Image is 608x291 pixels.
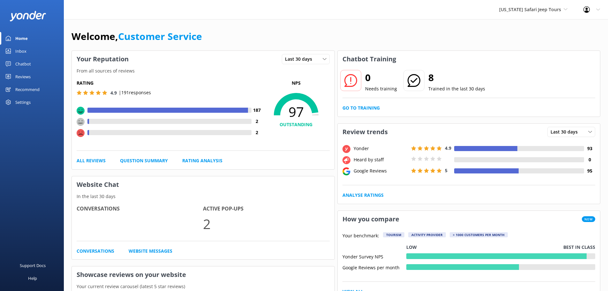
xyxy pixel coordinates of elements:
a: Rating Analysis [182,157,222,164]
h4: Active Pop-ups [203,205,329,213]
div: Tourism [383,232,404,237]
div: Home [15,32,28,45]
p: NPS [263,80,330,87]
div: Settings [15,96,31,109]
p: Low [406,244,417,251]
a: Go to Training [342,104,380,111]
div: Google Reviews per month [342,264,406,270]
span: 4.9 [110,90,117,96]
p: Your current review carousel (latest 5 star reviews) [72,283,334,290]
h4: Conversations [77,205,203,213]
h4: 0 [584,156,595,163]
h3: Your Reputation [72,51,133,67]
span: Last 30 days [285,56,316,63]
h3: Chatbot Training [338,51,401,67]
h3: Review trends [338,124,393,140]
div: Heard by staff [352,156,409,163]
div: Inbox [15,45,26,57]
div: Help [28,272,37,285]
a: Customer Service [118,30,202,43]
div: Chatbot [15,57,31,70]
div: Activity Provider [408,232,446,237]
h3: Website Chat [72,176,334,193]
h2: 0 [365,70,397,85]
h4: 95 [584,167,595,174]
span: Last 30 days [551,128,582,135]
h3: How you compare [338,211,404,227]
h4: OUTSTANDING [263,121,330,128]
h4: 187 [251,107,263,114]
div: Google Reviews [352,167,409,174]
h4: 2 [251,129,263,136]
h5: Rating [77,80,263,87]
p: Trained in the last 30 days [428,85,485,92]
p: In the last 30 days [72,193,334,200]
p: 2 [203,213,329,234]
h2: 8 [428,70,485,85]
a: All Reviews [77,157,106,164]
h3: Showcase reviews on your website [72,266,334,283]
a: Analyse Ratings [342,192,384,199]
a: Question Summary [120,157,168,164]
h4: 93 [584,145,595,152]
h1: Welcome, [71,29,202,44]
h4: 2 [251,118,263,125]
div: Reviews [15,70,31,83]
span: 4.9 [445,145,451,151]
p: Your benchmark: [342,232,379,240]
a: Website Messages [129,248,172,255]
p: From all sources of reviews [72,67,334,74]
span: 5 [445,167,447,173]
div: Yonder [352,145,409,152]
p: Best in class [563,244,595,251]
p: Needs training [365,85,397,92]
a: Conversations [77,248,114,255]
p: | 191 responses [119,89,151,96]
span: [US_STATE] Safari Jeep Tours [499,6,561,12]
span: 97 [263,104,330,120]
div: Yonder Survey NPS [342,253,406,259]
div: > 1000 customers per month [450,232,508,237]
span: New [582,216,595,222]
img: yonder-white-logo.png [10,11,46,21]
div: Recommend [15,83,40,96]
div: Support Docs [20,259,46,272]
